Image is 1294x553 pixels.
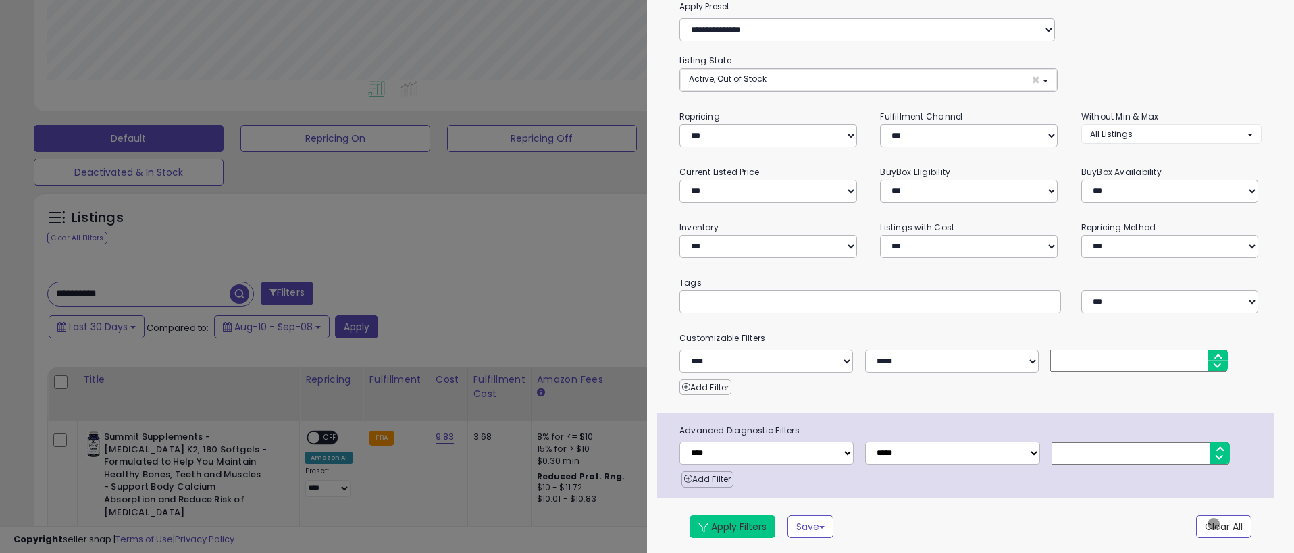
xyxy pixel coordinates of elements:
small: Tags [669,275,1272,290]
span: × [1031,73,1040,87]
small: BuyBox Eligibility [880,166,950,178]
button: Add Filter [681,471,733,488]
button: Save [787,515,833,538]
span: Advanced Diagnostic Filters [669,423,1274,438]
small: Current Listed Price [679,166,759,178]
span: All Listings [1090,128,1133,140]
small: Without Min & Max [1081,111,1159,122]
span: Active, Out of Stock [689,73,767,84]
small: Repricing [679,111,720,122]
small: Listings with Cost [880,221,954,233]
small: BuyBox Availability [1081,166,1162,178]
small: Repricing Method [1081,221,1156,233]
small: Inventory [679,221,719,233]
button: Add Filter [679,379,731,396]
small: Fulfillment Channel [880,111,962,122]
button: Clear All [1196,515,1251,538]
button: Apply Filters [690,515,775,538]
small: Customizable Filters [669,331,1272,346]
button: All Listings [1081,124,1262,144]
button: Active, Out of Stock × [680,69,1057,91]
small: Listing State [679,55,731,66]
